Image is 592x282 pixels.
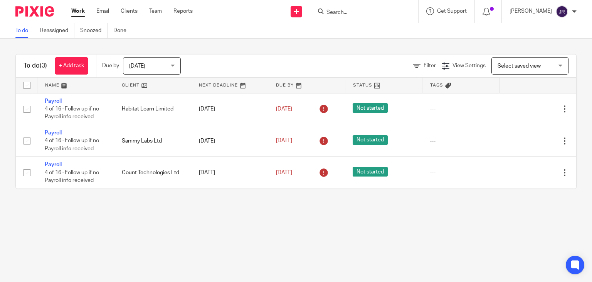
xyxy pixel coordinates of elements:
img: Pixie [15,6,54,17]
span: [DATE] [276,138,292,144]
a: To do [15,23,34,38]
span: 4 of 16 · Follow up if no Payroll info received [45,170,99,183]
p: [PERSON_NAME] [510,7,552,15]
a: + Add task [55,57,88,75]
a: Payroll [45,130,62,136]
span: [DATE] [276,106,292,112]
input: Search [326,9,395,16]
p: Due by [102,62,119,70]
td: [DATE] [191,93,268,125]
span: Get Support [437,8,467,14]
span: View Settings [452,63,486,68]
a: Snoozed [80,23,108,38]
a: Done [113,23,132,38]
span: Not started [353,135,388,145]
span: Filter [424,63,436,68]
div: --- [430,137,491,145]
span: Not started [353,103,388,113]
a: Reports [173,7,193,15]
span: [DATE] [129,63,145,69]
a: Reassigned [40,23,74,38]
span: (3) [40,63,47,69]
td: Habitat Learn Limited [114,93,191,125]
td: [DATE] [191,157,268,189]
td: Sammy Labs Ltd [114,125,191,156]
a: Email [96,7,109,15]
a: Payroll [45,99,62,104]
span: Not started [353,167,388,177]
span: 4 of 16 · Follow up if no Payroll info received [45,138,99,152]
a: Team [149,7,162,15]
h1: To do [24,62,47,70]
span: 4 of 16 · Follow up if no Payroll info received [45,106,99,120]
img: svg%3E [556,5,568,18]
td: [DATE] [191,125,268,156]
span: Select saved view [498,63,541,69]
a: Clients [121,7,138,15]
div: --- [430,169,491,177]
div: --- [430,105,491,113]
a: Payroll [45,162,62,167]
span: Tags [430,83,443,87]
a: Work [71,7,85,15]
span: [DATE] [276,170,292,175]
td: Count Technologies Ltd [114,157,191,189]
